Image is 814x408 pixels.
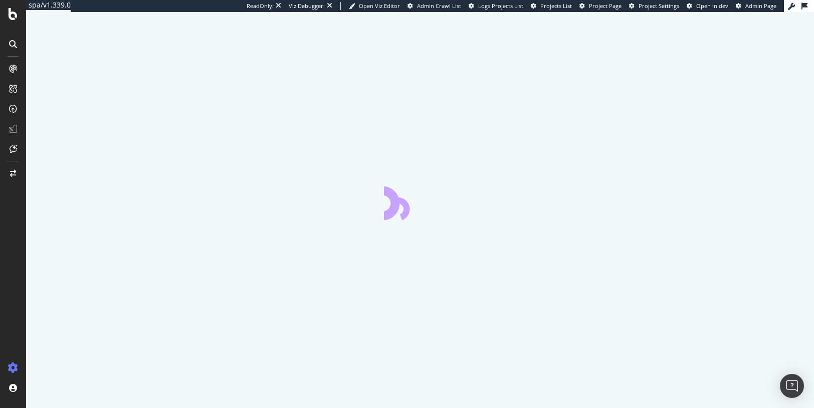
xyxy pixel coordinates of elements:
span: Admin Crawl List [417,2,461,10]
div: animation [384,184,456,220]
a: Logs Projects List [469,2,523,10]
span: Open in dev [696,2,728,10]
a: Project Settings [629,2,679,10]
span: Admin Page [745,2,776,10]
span: Project Settings [639,2,679,10]
span: Open Viz Editor [359,2,400,10]
div: ReadOnly: [247,2,274,10]
span: Projects List [540,2,572,10]
a: Admin Crawl List [408,2,461,10]
span: Project Page [589,2,622,10]
a: Open in dev [687,2,728,10]
a: Open Viz Editor [349,2,400,10]
a: Project Page [579,2,622,10]
div: Viz Debugger: [289,2,325,10]
a: Projects List [531,2,572,10]
a: Admin Page [736,2,776,10]
div: Open Intercom Messenger [780,374,804,398]
span: Logs Projects List [478,2,523,10]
